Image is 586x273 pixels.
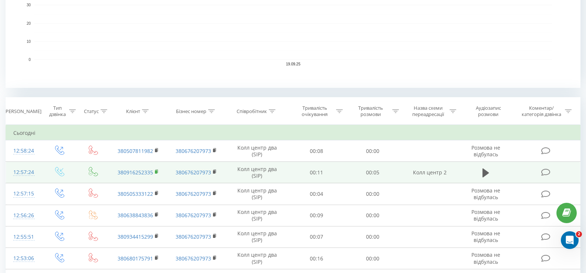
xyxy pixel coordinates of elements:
div: Коментар/категорія дзвінка [520,105,563,117]
td: Сьогодні [6,126,580,140]
a: 380676207973 [176,190,211,197]
div: [PERSON_NAME] [4,108,41,115]
a: 380934415299 [118,233,153,240]
text: 30 [27,3,31,7]
span: Розмова не відбулась [471,251,500,265]
div: Співробітник [237,108,267,115]
td: 00:00 [345,205,401,226]
a: 380680175791 [118,255,153,262]
a: 380676207973 [176,233,211,240]
td: 00:00 [345,226,401,248]
a: 380676207973 [176,212,211,219]
span: Розмова не відбулась [471,230,500,243]
div: Статус [84,108,99,115]
text: 20 [27,21,31,25]
td: Колл центр два (SIP) [226,248,288,269]
td: Колл центр два (SIP) [226,226,288,248]
td: Колл центр два (SIP) [226,205,288,226]
span: Розмова не відбулась [471,208,500,222]
text: 19.09.25 [286,62,301,66]
div: 12:57:15 [13,187,34,201]
a: 380676207973 [176,255,211,262]
td: 00:00 [345,248,401,269]
div: 12:55:51 [13,230,34,244]
span: Розмова не відбулась [471,187,500,201]
div: Назва схеми переадресації [408,105,448,117]
a: 380505333122 [118,190,153,197]
span: 2 [576,231,582,237]
td: Колл центр 2 [400,162,459,183]
td: 00:00 [345,140,401,162]
div: Бізнес номер [176,108,206,115]
td: 00:07 [288,226,345,248]
td: 00:08 [288,140,345,162]
a: 380638843836 [118,212,153,219]
td: 00:04 [288,183,345,205]
div: 12:53:06 [13,251,34,266]
td: 00:05 [345,162,401,183]
div: Аудіозапис розмови [465,105,511,117]
td: Колл центр два (SIP) [226,183,288,205]
div: 12:58:24 [13,144,34,158]
td: 00:00 [345,183,401,205]
a: 380676207973 [176,169,211,176]
div: Тривалість розмови [351,105,390,117]
div: Тип дзвінка [48,105,67,117]
div: Тривалість очікування [295,105,334,117]
td: Колл центр два (SIP) [226,162,288,183]
a: 380916252335 [118,169,153,176]
iframe: Intercom live chat [561,231,579,249]
td: 00:11 [288,162,345,183]
a: 380676207973 [176,147,211,154]
div: 12:57:24 [13,165,34,180]
div: 12:56:26 [13,208,34,223]
td: 00:16 [288,248,345,269]
td: Колл центр два (SIP) [226,140,288,162]
text: 10 [27,40,31,44]
span: Розмова не відбулась [471,144,500,158]
text: 0 [28,58,31,62]
a: 380507811982 [118,147,153,154]
td: 00:09 [288,205,345,226]
div: Клієнт [126,108,140,115]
